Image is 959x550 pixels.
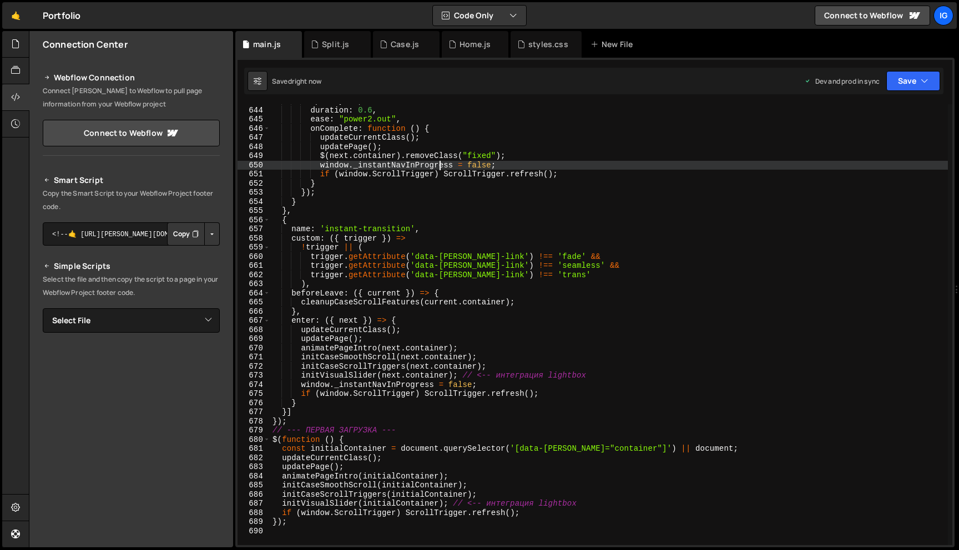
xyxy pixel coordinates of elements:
[238,225,270,234] div: 657
[528,39,568,50] div: styles.css
[238,106,270,115] div: 644
[433,6,526,26] button: Code Only
[238,389,270,399] div: 675
[238,380,270,390] div: 674
[253,39,281,50] div: main.js
[238,325,270,335] div: 668
[238,462,270,472] div: 683
[238,334,270,344] div: 669
[238,362,270,371] div: 672
[43,84,220,111] p: Connect [PERSON_NAME] to Webflow to pull page information from your Webflow project
[238,261,270,271] div: 661
[322,39,349,50] div: Split.js
[2,2,29,29] a: 🤙
[238,408,270,417] div: 677
[238,472,270,481] div: 684
[238,435,270,445] div: 680
[590,39,637,50] div: New File
[238,206,270,216] div: 655
[238,307,270,317] div: 666
[238,133,270,142] div: 647
[43,120,220,146] a: Connect to Webflow
[238,499,270,508] div: 687
[292,77,321,86] div: right now
[238,289,270,298] div: 664
[238,444,270,454] div: 681
[804,77,880,86] div: Dev and prod in sync
[43,9,80,22] div: Portfolio
[238,508,270,518] div: 688
[43,259,220,273] h2: Simple Scripts
[238,151,270,161] div: 649
[238,142,270,152] div: 648
[391,39,419,50] div: Case.js
[238,344,270,353] div: 670
[886,71,940,91] button: Save
[43,351,221,451] iframe: YouTube video player
[238,298,270,307] div: 665
[238,170,270,179] div: 651
[43,187,220,213] p: Copy the Smart Script to your Webflow Project footer code.
[238,417,270,426] div: 678
[238,316,270,325] div: 667
[43,38,128,50] h2: Connection Center
[238,197,270,207] div: 654
[238,188,270,197] div: 653
[238,454,270,463] div: 682
[238,353,270,362] div: 671
[238,517,270,527] div: 689
[238,527,270,536] div: 690
[238,399,270,408] div: 676
[238,115,270,124] div: 645
[238,124,270,134] div: 646
[238,426,270,435] div: 679
[238,179,270,189] div: 652
[43,273,220,299] p: Select the file and then copy the script to a page in your Webflow Project footer code.
[238,279,270,289] div: 663
[933,6,953,26] a: Ig
[43,222,220,246] textarea: <!--🤙 [URL][PERSON_NAME][DOMAIN_NAME]> <script>document.addEventListener("DOMContentLoaded", func...
[167,222,205,246] button: Copy
[43,71,220,84] h2: Webflow Connection
[460,39,491,50] div: Home.js
[238,481,270,490] div: 685
[43,174,220,187] h2: Smart Script
[238,252,270,262] div: 660
[238,216,270,225] div: 656
[238,243,270,252] div: 659
[238,234,270,243] div: 658
[815,6,930,26] a: Connect to Webflow
[238,271,270,280] div: 662
[238,371,270,380] div: 673
[167,222,220,246] div: Button group with nested dropdown
[238,161,270,170] div: 650
[272,77,321,86] div: Saved
[238,490,270,500] div: 686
